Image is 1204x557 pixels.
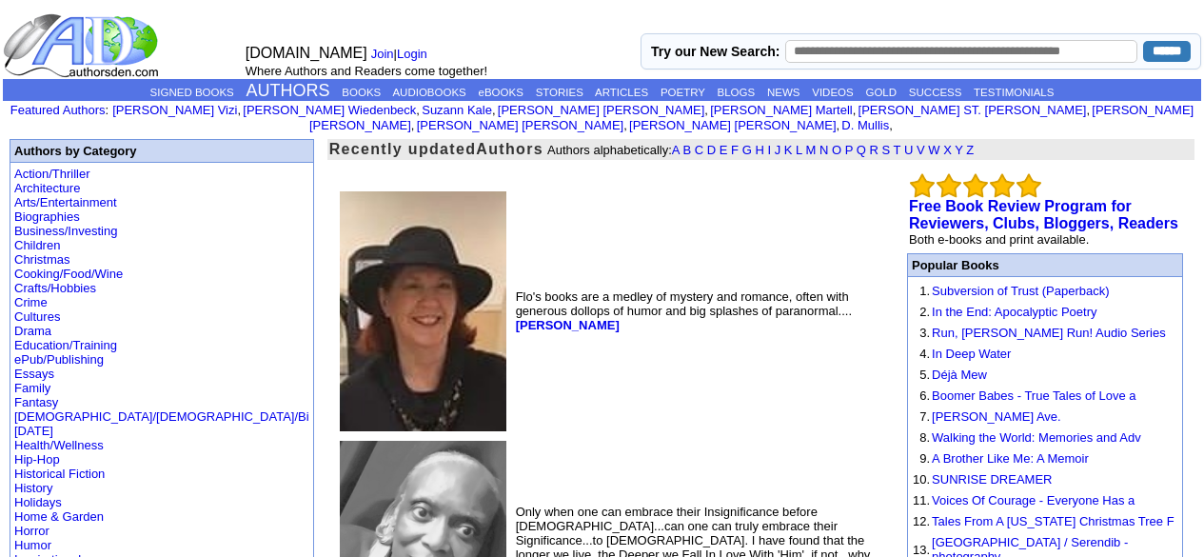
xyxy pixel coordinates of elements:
[243,103,416,117] a: [PERSON_NAME] Wiedenbeck
[963,173,988,198] img: bigemptystars.png
[710,103,853,117] a: [PERSON_NAME] Martell
[932,514,1174,528] a: Tales From A [US_STATE] Christmas Tree F
[3,12,163,79] img: logo_ad.gif
[932,305,1096,319] a: In the End: Apocalyptic Poetry
[14,367,54,381] a: Essays
[832,143,841,157] a: O
[10,103,109,117] font: :
[913,448,914,449] img: shim.gif
[966,143,974,157] a: Z
[498,103,704,117] a: [PERSON_NAME] [PERSON_NAME]
[913,323,914,324] img: shim.gif
[14,424,53,438] a: [DATE]
[767,143,771,157] a: I
[14,524,49,538] a: Horror
[919,326,930,340] font: 3.
[14,352,104,367] a: ePub/Publishing
[14,481,52,495] a: History
[943,143,952,157] a: X
[775,143,781,157] a: J
[932,326,1166,340] a: Run, [PERSON_NAME] Run! Audio Series
[14,467,105,481] a: Historical Fiction
[150,87,234,98] a: SIGNED BOOKS
[932,451,1089,466] a: A Brother Like Me: A Memoir
[857,143,866,157] a: Q
[496,106,498,116] font: i
[913,532,914,533] img: shim.gif
[547,143,974,157] font: Authors alphabetically:
[913,469,914,470] img: shim.gif
[246,45,367,61] font: [DOMAIN_NAME]
[14,509,104,524] a: Home & Garden
[932,472,1052,487] a: SUNRISE DREAMER
[516,318,620,332] a: [PERSON_NAME]
[932,388,1135,403] a: Boomer Babes - True Tales of Love a
[731,143,739,157] a: F
[932,347,1011,361] a: In Deep Water
[10,103,106,117] a: Featured Authors
[913,493,930,507] font: 11.
[910,173,935,198] img: bigemptystars.png
[1090,106,1092,116] font: i
[990,173,1015,198] img: bigemptystars.png
[14,309,60,324] a: Cultures
[919,409,930,424] font: 7.
[919,347,930,361] font: 4.
[805,143,816,157] a: M
[14,238,60,252] a: Children
[718,87,756,98] a: BLOGS
[14,209,80,224] a: Biographies
[859,103,1087,117] a: [PERSON_NAME] ST. [PERSON_NAME]
[536,87,583,98] a: STORIES
[629,118,836,132] a: [PERSON_NAME] [PERSON_NAME]
[909,232,1089,247] font: Both e-books and print available.
[909,198,1178,231] a: Free Book Review Program for Reviewers, Clubs, Bloggers, Readers
[919,451,930,466] font: 9.
[913,407,914,408] img: shim.gif
[651,44,780,59] label: Try our New Search:
[14,281,96,295] a: Crafts/Hobbies
[14,167,89,181] a: Action/Thriller
[845,143,853,157] a: P
[917,143,925,157] a: V
[14,195,117,209] a: Arts/Entertainment
[893,121,895,131] font: i
[742,143,752,157] a: G
[695,143,703,157] a: C
[784,143,793,157] a: K
[882,143,891,157] a: S
[913,472,930,487] font: 10.
[112,103,1194,132] font: , , , , , , , , , ,
[392,87,465,98] a: AUDIOBOOKS
[14,252,70,267] a: Christmas
[246,64,487,78] font: Where Authors and Readers come together!
[856,106,858,116] font: i
[913,514,930,528] font: 12.
[595,87,648,98] a: ARTICLES
[420,106,422,116] font: i
[14,381,50,395] a: Family
[371,47,394,61] a: Join
[708,106,710,116] font: i
[919,284,930,298] font: 1.
[932,284,1109,298] a: Subversion of Trust (Paperback)
[14,438,104,452] a: Health/Wellness
[112,103,237,117] a: [PERSON_NAME] Vizi
[707,143,716,157] a: D
[14,452,60,467] a: Hip-Hop
[14,144,137,158] b: Authors by Category
[919,430,930,445] font: 8.
[661,87,705,98] a: POETRY
[932,409,1061,424] a: [PERSON_NAME] Ave.
[841,118,889,132] a: D. Mullis
[913,490,914,491] img: shim.gif
[417,118,623,132] a: [PERSON_NAME] [PERSON_NAME]
[720,143,728,157] a: E
[913,543,930,557] font: 13.
[14,324,51,338] a: Drama
[682,143,691,157] a: B
[919,388,930,403] font: 6.
[247,81,330,100] a: AUTHORS
[955,143,962,157] a: Y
